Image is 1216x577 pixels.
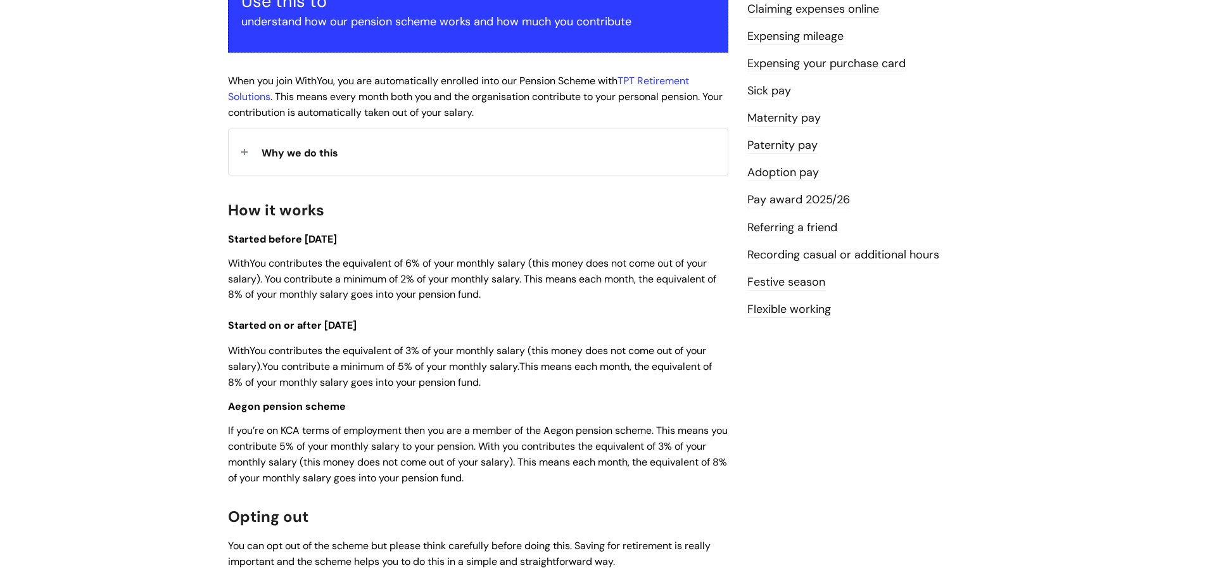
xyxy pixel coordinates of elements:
a: Pay award 2025/26 [747,192,850,208]
a: Paternity pay [747,137,818,154]
span: You contribute a minimum of 5% of your monthly salary. [262,360,519,373]
span: When you join WithYou, you are automatically enrolled into our Pension Scheme with . This means e... [228,74,723,119]
span: If you’re on KCA terms of employment then you are a member of the Aegon pension scheme. This mean... [228,424,728,484]
span: You can opt out of the scheme but please think carefully before doing this. Saving for retirement... [228,539,711,568]
span: Aegon pension scheme [228,400,346,413]
span: Started on or after [DATE] [228,319,357,332]
a: Expensing your purchase card [747,56,906,72]
a: Adoption pay [747,165,819,181]
p: understand how our pension scheme works and how much you contribute [241,11,715,32]
span: WithYou contributes the equivalent of 6% of your monthly salary (this money does not come out of ... [228,257,716,301]
a: Flexible working [747,301,831,318]
span: WithYou contributes the equivalent of 3% of your monthly salary (this money does not come out of ... [228,344,712,389]
a: Claiming expenses online [747,1,879,18]
a: Expensing mileage [747,29,844,45]
a: Referring a friend [747,220,837,236]
a: Festive season [747,274,825,291]
a: Sick pay [747,83,791,99]
span: Why we do this [262,146,338,160]
span: Opting out [228,507,308,526]
a: Maternity pay [747,110,821,127]
a: Recording casual or additional hours [747,247,939,263]
span: Started before [DATE] [228,232,337,246]
span: How it works [228,200,324,220]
